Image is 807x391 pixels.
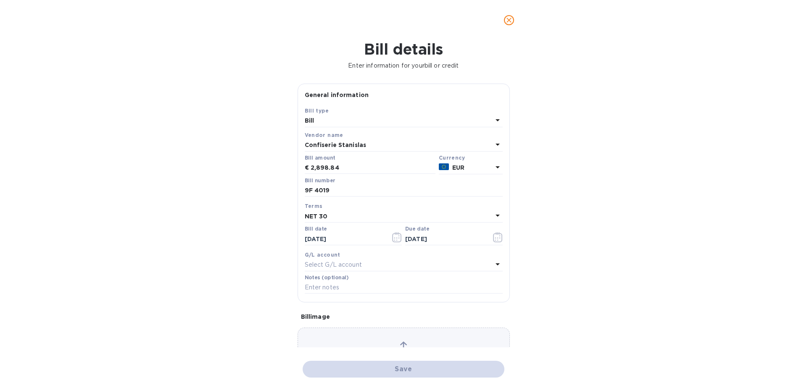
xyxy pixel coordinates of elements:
input: Due date [405,233,485,245]
b: Bill [305,117,314,124]
div: € [305,162,311,174]
label: Due date [405,227,429,232]
label: Notes (optional) [305,275,349,280]
b: Terms [305,203,323,209]
label: Bill number [305,178,335,183]
p: Enter information for your bill or credit [7,61,800,70]
b: General information [305,92,369,98]
b: Confiserie Stanislas [305,142,367,148]
button: close [499,10,519,30]
input: Select date [305,233,384,245]
b: Vendor name [305,132,343,138]
p: Bill image [301,312,506,321]
b: NET 30 [305,213,328,220]
input: Enter notes [305,281,503,294]
h1: Bill details [7,40,800,58]
b: Currency [439,155,465,161]
p: Select G/L account [305,260,362,269]
input: € Enter bill amount [311,162,435,174]
input: Enter bill number [305,184,503,197]
b: G/L account [305,252,340,258]
b: EUR [452,164,464,171]
label: Bill amount [305,155,335,160]
label: Bill date [305,227,327,232]
b: Bill type [305,108,329,114]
